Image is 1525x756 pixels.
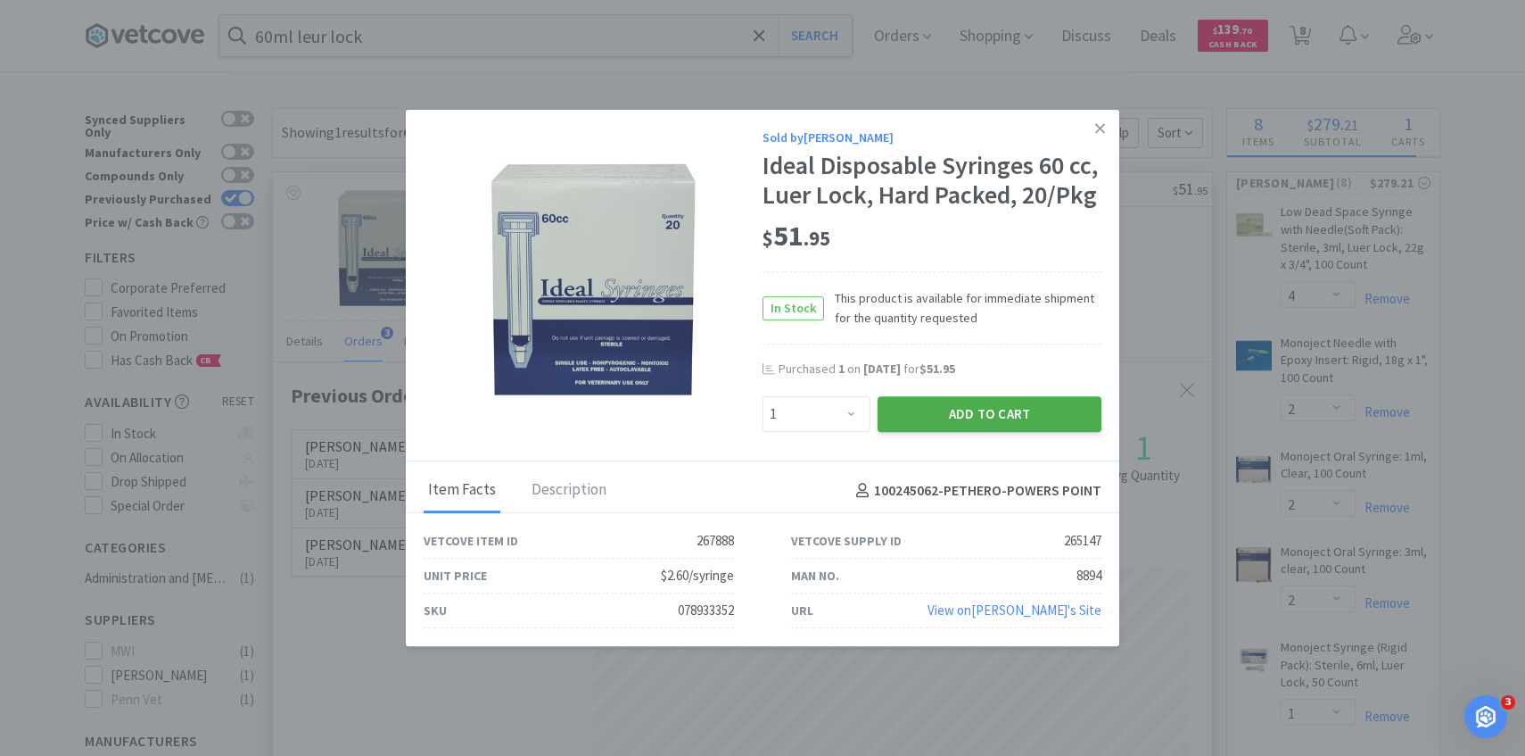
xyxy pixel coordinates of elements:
[762,226,773,251] span: $
[791,601,813,620] div: URL
[762,218,830,253] span: 51
[863,361,901,378] span: [DATE]
[1501,695,1515,710] span: 3
[1464,695,1507,738] iframe: Intercom live chat
[791,566,839,586] div: Man No.
[661,565,734,586] div: $2.60/syringe
[791,531,902,551] div: Vetcove Supply ID
[697,530,734,552] div: 267888
[824,288,1101,328] span: This product is available for immediate shipment for the quantity requested
[804,226,830,251] span: . 95
[763,297,823,320] span: In Stock
[424,566,487,586] div: Unit Price
[838,361,845,378] span: 1
[762,128,1101,147] div: Sold by [PERSON_NAME]
[678,600,734,621] div: 078933352
[527,469,611,513] div: Description
[919,361,955,378] span: $51.95
[849,479,1101,503] h4: 100245062 - PETHERO-POWERS POINT
[878,396,1101,432] button: Add to Cart
[1064,530,1101,552] div: 265147
[424,531,518,551] div: Vetcove Item ID
[927,602,1101,619] a: View on[PERSON_NAME]'s Site
[1076,565,1101,586] div: 8894
[762,151,1101,211] div: Ideal Disposable Syringes 60 cc, Luer Lock, Hard Packed, 20/Pkg
[424,601,447,620] div: SKU
[424,469,500,513] div: Item Facts
[779,361,1101,379] div: Purchased on for
[477,163,709,395] img: ffc01dc1135140059e94378cb928fc1a_265147.jpeg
